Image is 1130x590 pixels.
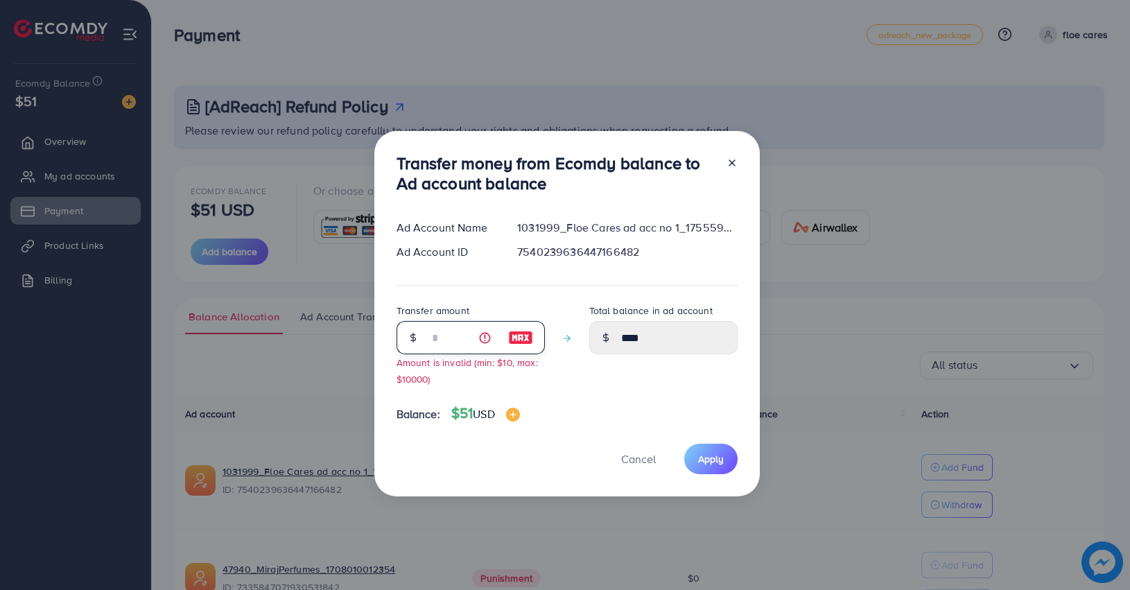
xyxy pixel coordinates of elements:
[473,406,494,422] span: USD
[397,304,469,318] label: Transfer amount
[397,153,715,193] h3: Transfer money from Ecomdy balance to Ad account balance
[397,406,440,422] span: Balance:
[451,405,520,422] h4: $51
[621,451,656,467] span: Cancel
[508,329,533,346] img: image
[506,408,520,422] img: image
[385,220,507,236] div: Ad Account Name
[684,444,738,474] button: Apply
[506,220,748,236] div: 1031999_Floe Cares ad acc no 1_1755598915786
[589,304,713,318] label: Total balance in ad account
[506,244,748,260] div: 7540239636447166482
[698,452,724,466] span: Apply
[604,444,673,474] button: Cancel
[397,356,538,385] small: Amount is invalid (min: $10, max: $10000)
[385,244,507,260] div: Ad Account ID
